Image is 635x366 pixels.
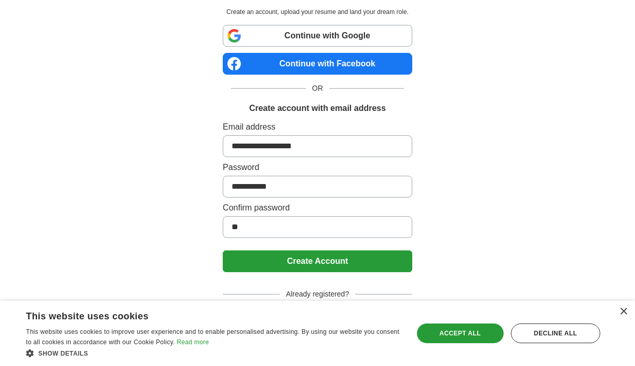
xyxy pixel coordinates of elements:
label: Email address [223,121,412,133]
a: Continue with Google [223,25,412,47]
label: Confirm password [223,202,412,214]
div: This website uses cookies [26,307,375,322]
a: Read more, opens a new window [177,339,209,346]
p: Create an account, upload your resume and land your dream role. [225,7,410,17]
button: Create Account [223,250,412,272]
label: Password [223,161,412,174]
a: Continue with Facebook [223,53,412,75]
span: Already registered? [280,289,355,300]
div: Close [619,308,627,316]
div: Show details [26,348,401,358]
div: Decline all [511,323,601,343]
span: OR [306,83,329,94]
h1: Create account with email address [249,102,386,115]
span: This website uses cookies to improve user experience and to enable personalised advertising. By u... [26,328,399,346]
div: Accept all [417,323,504,343]
span: Show details [38,350,88,357]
